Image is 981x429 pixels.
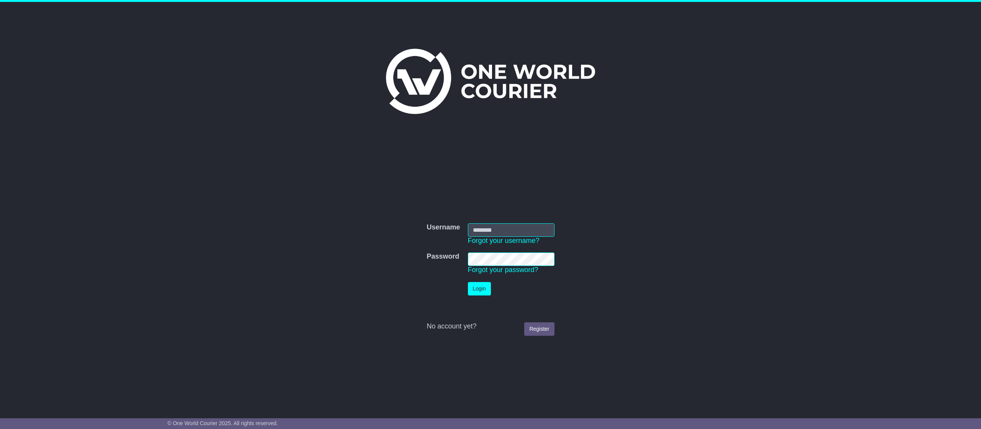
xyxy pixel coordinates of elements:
[468,282,491,295] button: Login
[427,223,460,232] label: Username
[468,266,538,274] a: Forgot your password?
[427,322,554,331] div: No account yet?
[427,252,459,261] label: Password
[468,237,540,244] a: Forgot your username?
[386,49,595,114] img: One World
[524,322,554,336] a: Register
[167,420,278,426] span: © One World Courier 2025. All rights reserved.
